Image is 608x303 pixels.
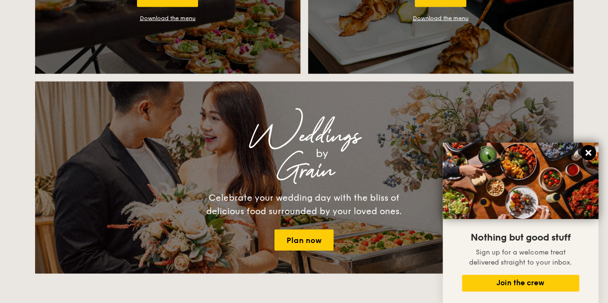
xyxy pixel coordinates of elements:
[120,162,489,180] div: Grain
[274,230,334,251] a: Plan now
[413,15,469,22] a: Download the menu
[120,128,489,145] div: Weddings
[471,232,571,243] span: Nothing but good stuff
[581,145,596,160] button: Close
[443,143,598,219] img: DSC07876-Edit02-Large.jpeg
[462,275,579,291] button: Join the crew
[469,248,572,267] span: Sign up for a welcome treat delivered straight to your inbox.
[140,15,196,22] a: Download the menu
[196,191,412,218] div: Celebrate your wedding day with the bliss of delicious food surrounded by your loved ones.
[155,145,489,162] div: by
